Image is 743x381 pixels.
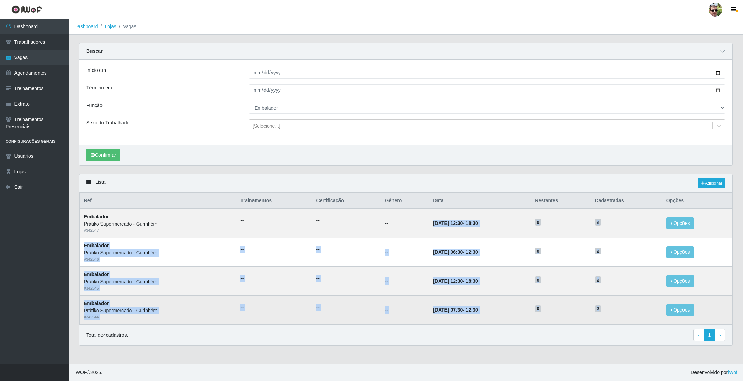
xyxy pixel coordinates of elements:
span: IWOF [74,370,87,375]
div: # 342544 [84,314,232,320]
time: [DATE] 07:30 [433,307,463,313]
th: Trainamentos [236,193,312,209]
div: Prátiko Supermercado - Gurinhém [84,249,232,257]
th: Ref [80,193,237,209]
label: Término em [86,84,112,91]
ul: -- [240,217,308,224]
input: 00/00/0000 [249,84,725,96]
time: [DATE] 12:30 [433,220,463,226]
div: Prátiko Supermercado - Gurinhém [84,220,232,228]
strong: - [433,249,478,255]
button: Opções [666,217,694,229]
time: [DATE] 06:30 [433,249,463,255]
ul: -- [240,304,308,311]
ul: -- [316,246,377,253]
a: Lojas [105,24,116,29]
label: Início em [86,67,106,74]
th: Certificação [312,193,381,209]
nav: breadcrumb [69,19,743,35]
th: Restantes [531,193,591,209]
ul: -- [240,246,308,253]
button: Opções [666,275,694,287]
input: 00/00/0000 [249,67,725,79]
strong: Embalador [84,301,109,306]
div: Prátiko Supermercado - Gurinhém [84,278,232,285]
nav: pagination [693,329,725,341]
time: 18:30 [466,278,478,284]
span: 2 [595,248,601,255]
a: Adicionar [698,178,725,188]
ul: -- [240,275,308,282]
ul: -- [316,275,377,282]
td: -- [381,209,429,238]
strong: - [433,220,478,226]
label: Sexo do Trabalhador [86,119,131,127]
p: Total de 4 cadastros. [86,331,128,339]
a: 1 [704,329,715,341]
div: Lista [79,174,732,193]
button: Opções [666,246,694,258]
button: Confirmar [86,149,120,161]
th: Gênero [381,193,429,209]
ul: -- [316,217,377,224]
span: 0 [535,305,541,312]
strong: Buscar [86,48,103,54]
td: -- [381,295,429,324]
span: › [719,332,721,338]
strong: - [433,278,478,284]
div: # 342545 [84,285,232,291]
th: Cadastradas [591,193,662,209]
time: 18:30 [466,220,478,226]
ul: -- [316,304,377,311]
button: Opções [666,304,694,316]
span: 0 [535,248,541,255]
td: -- [381,238,429,267]
div: [Selecione...] [252,122,280,130]
a: iWof [728,370,737,375]
img: CoreUI Logo [11,5,42,14]
time: 12:30 [466,249,478,255]
span: 0 [535,219,541,226]
a: Dashboard [74,24,98,29]
div: # 342547 [84,228,232,233]
span: ‹ [698,332,700,338]
span: © 2025 . [74,369,103,376]
th: Data [429,193,531,209]
a: Previous [693,329,704,341]
label: Função [86,102,103,109]
strong: - [433,307,478,313]
span: Desenvolvido por [691,369,737,376]
li: Vagas [116,23,137,30]
a: Next [715,329,725,341]
div: # 342546 [84,257,232,262]
strong: Embalador [84,272,109,277]
time: [DATE] 12:30 [433,278,463,284]
span: 2 [595,219,601,226]
td: -- [381,266,429,295]
strong: Embalador [84,214,109,219]
span: 2 [595,305,601,312]
time: 12:30 [466,307,478,313]
span: 2 [595,276,601,283]
strong: Embalador [84,243,109,248]
th: Opções [662,193,732,209]
span: 0 [535,276,541,283]
div: Prátiko Supermercado - Gurinhém [84,307,232,314]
